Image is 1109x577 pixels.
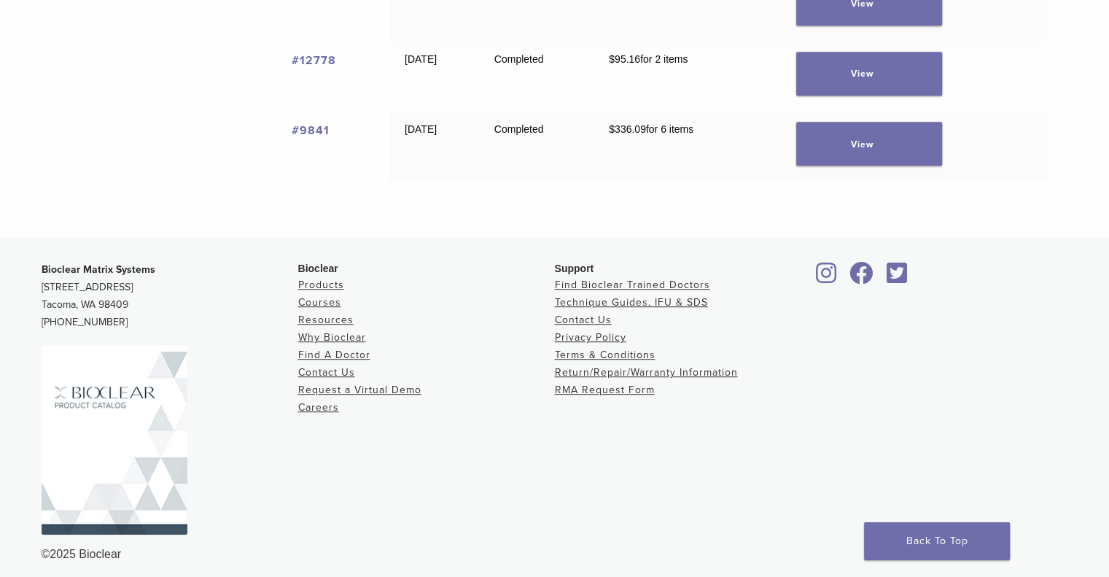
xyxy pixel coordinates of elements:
[864,522,1010,560] a: Back To Top
[42,346,187,535] img: Bioclear
[298,366,355,379] a: Contact Us
[405,53,437,65] time: [DATE]
[555,384,655,396] a: RMA Request Form
[298,263,338,274] span: Bioclear
[609,123,615,135] span: $
[405,123,437,135] time: [DATE]
[298,314,354,326] a: Resources
[845,271,879,285] a: Bioclear
[796,52,942,96] a: View order 12778
[292,53,336,68] a: View order number 12778
[555,314,612,326] a: Contact Us
[594,112,782,182] td: for 6 items
[480,112,594,182] td: Completed
[796,122,942,166] a: View order 9841
[42,546,1068,563] div: ©2025 Bioclear
[555,263,594,274] span: Support
[298,279,344,291] a: Products
[594,42,782,112] td: for 2 items
[42,263,155,276] strong: Bioclear Matrix Systems
[609,123,646,135] span: 336.09
[812,271,842,285] a: Bioclear
[555,279,710,291] a: Find Bioclear Trained Doctors
[42,261,298,331] p: [STREET_ADDRESS] Tacoma, WA 98409 [PHONE_NUMBER]
[298,384,421,396] a: Request a Virtual Demo
[298,349,370,361] a: Find A Doctor
[555,366,738,379] a: Return/Repair/Warranty Information
[555,331,626,344] a: Privacy Policy
[555,296,708,309] a: Technique Guides, IFU & SDS
[480,42,594,112] td: Completed
[298,401,339,414] a: Careers
[292,123,330,138] a: View order number 9841
[609,53,640,65] span: 95.16
[298,296,341,309] a: Courses
[555,349,655,361] a: Terms & Conditions
[882,271,912,285] a: Bioclear
[609,53,615,65] span: $
[298,331,366,344] a: Why Bioclear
